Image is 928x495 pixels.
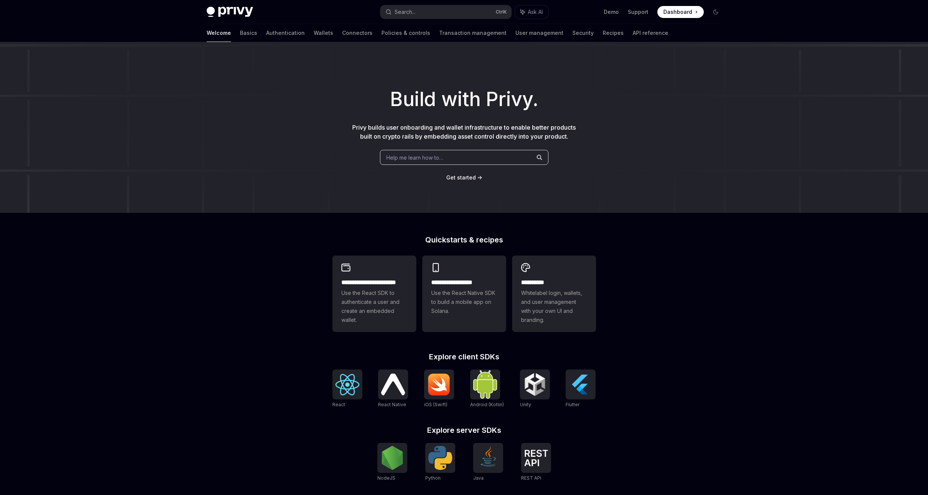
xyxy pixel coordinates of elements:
span: Unity [520,402,531,407]
a: PythonPython [425,443,455,482]
a: Support [628,8,648,16]
img: Python [428,446,452,470]
div: Search... [395,7,416,16]
img: REST API [524,450,548,466]
button: Toggle dark mode [710,6,722,18]
span: Whitelabel login, wallets, and user management with your own UI and branding. [521,289,587,325]
a: Policies & controls [381,24,430,42]
img: NodeJS [380,446,404,470]
img: Android (Kotlin) [473,370,497,398]
span: Android (Kotlin) [470,402,504,407]
span: Help me learn how to… [386,154,443,162]
span: REST API [521,475,541,481]
a: Security [572,24,594,42]
span: Privy builds user onboarding and wallet infrastructure to enable better products built on crypto ... [352,124,576,140]
span: Use the React SDK to authenticate a user and create an embedded wallet. [341,289,407,325]
h2: Quickstarts & recipes [332,236,596,244]
a: React NativeReact Native [378,369,408,408]
img: Unity [523,372,547,396]
a: Authentication [266,24,305,42]
a: NodeJSNodeJS [377,443,407,482]
a: UnityUnity [520,369,550,408]
a: Android (Kotlin)Android (Kotlin) [470,369,504,408]
span: Ctrl K [496,9,507,15]
a: Demo [604,8,619,16]
a: Get started [446,174,476,181]
span: Ask AI [528,8,543,16]
a: Wallets [314,24,333,42]
span: Flutter [566,402,579,407]
span: Java [473,475,484,481]
a: JavaJava [473,443,503,482]
span: React [332,402,345,407]
span: iOS (Swift) [424,402,447,407]
a: FlutterFlutter [566,369,596,408]
img: iOS (Swift) [427,373,451,396]
h1: Build with Privy. [12,85,916,114]
h2: Explore client SDKs [332,353,596,360]
a: iOS (Swift)iOS (Swift) [424,369,454,408]
a: **** **** **** ***Use the React Native SDK to build a mobile app on Solana. [422,256,506,332]
span: React Native [378,402,406,407]
a: API reference [633,24,668,42]
h2: Explore server SDKs [332,426,596,434]
a: Basics [240,24,257,42]
a: Recipes [603,24,624,42]
a: **** *****Whitelabel login, wallets, and user management with your own UI and branding. [512,256,596,332]
a: REST APIREST API [521,443,551,482]
span: Dashboard [663,8,692,16]
img: Java [476,446,500,470]
img: Flutter [569,372,593,396]
img: React Native [381,374,405,395]
a: Transaction management [439,24,506,42]
a: Connectors [342,24,372,42]
button: Ask AI [515,5,548,19]
span: Python [425,475,441,481]
a: Dashboard [657,6,704,18]
img: React [335,374,359,395]
span: Use the React Native SDK to build a mobile app on Solana. [431,289,497,316]
a: User management [515,24,563,42]
a: Welcome [207,24,231,42]
button: Search...CtrlK [380,5,511,19]
span: NodeJS [377,475,395,481]
a: ReactReact [332,369,362,408]
img: dark logo [207,7,253,17]
span: Get started [446,174,476,181]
